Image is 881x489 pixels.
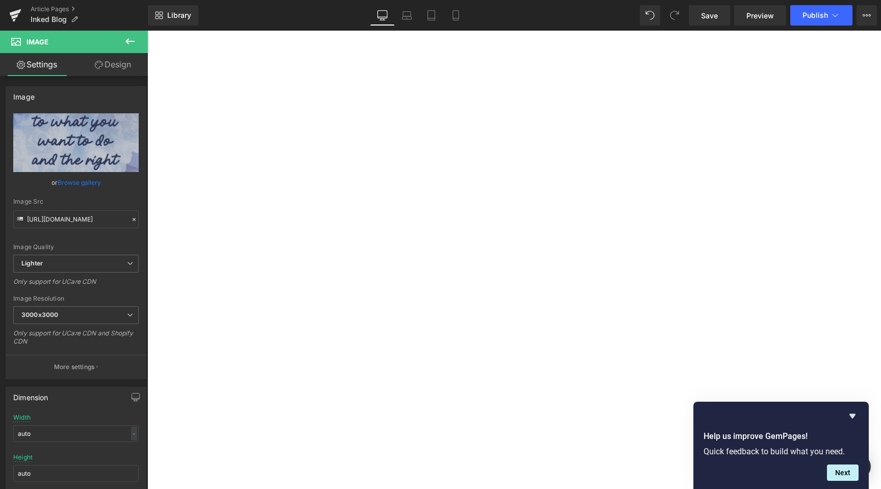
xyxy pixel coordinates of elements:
[790,5,852,26] button: Publish
[76,53,150,76] a: Design
[54,362,95,372] p: More settings
[419,5,444,26] a: Tablet
[734,5,786,26] a: Preview
[13,87,35,101] div: Image
[13,198,139,205] div: Image Src
[746,10,774,21] span: Preview
[148,5,198,26] a: New Library
[131,427,137,441] div: -
[704,447,859,456] p: Quick feedback to build what you need.
[31,15,67,23] span: Inked Blog
[857,5,877,26] button: More
[664,5,685,26] button: Redo
[13,387,48,402] div: Dimension
[13,295,139,302] div: Image Resolution
[444,5,468,26] a: Mobile
[6,355,146,379] button: More settings
[827,464,859,481] button: Next question
[27,38,48,46] span: Image
[704,410,859,481] div: Help us improve GemPages!
[13,177,139,188] div: or
[395,5,419,26] a: Laptop
[13,210,139,228] input: Link
[370,5,395,26] a: Desktop
[13,414,31,421] div: Width
[13,465,139,482] input: auto
[846,410,859,422] button: Hide survey
[704,430,859,443] h2: Help us improve GemPages!
[640,5,660,26] button: Undo
[13,329,139,352] div: Only support for UCare CDN and Shopify CDN
[21,311,58,319] b: 3000x3000
[21,259,43,267] b: Lighter
[13,243,139,251] div: Image Quality
[13,454,33,461] div: Height
[802,11,828,19] span: Publish
[701,10,718,21] span: Save
[13,425,139,442] input: auto
[13,278,139,292] div: Only support for UCare CDN
[167,11,191,20] span: Library
[58,174,101,191] a: Browse gallery
[31,5,148,13] a: Article Pages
